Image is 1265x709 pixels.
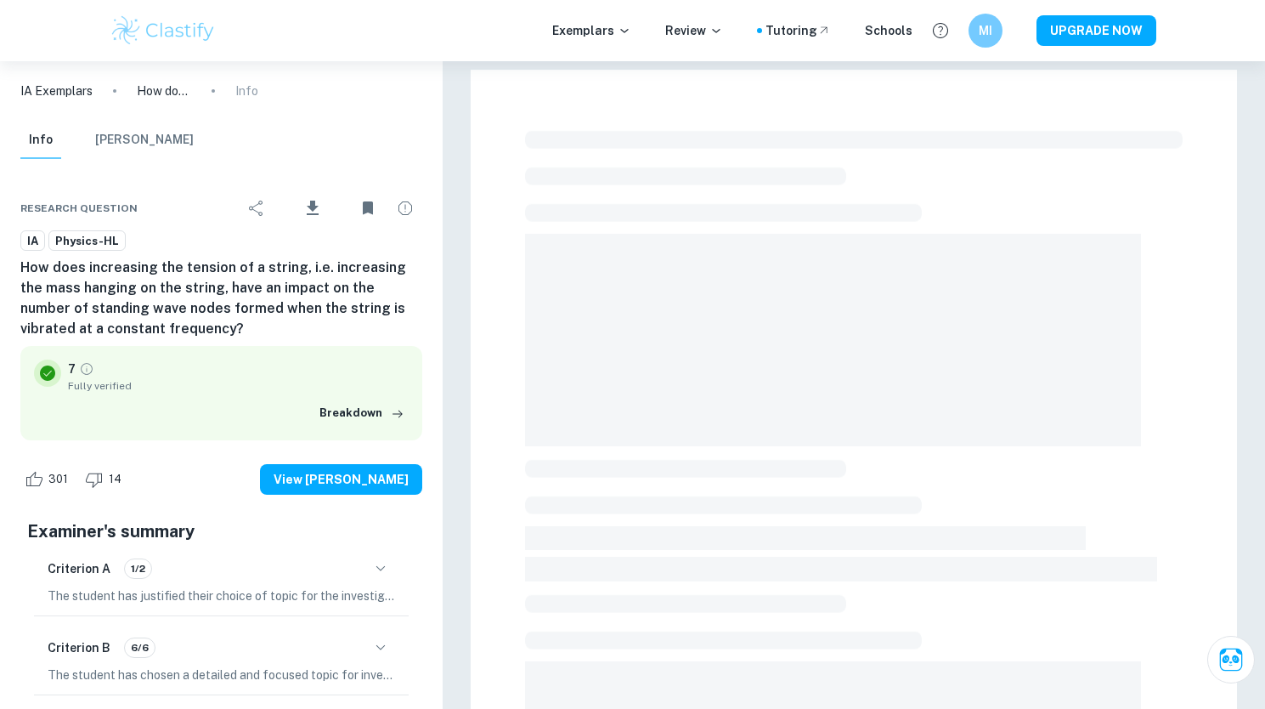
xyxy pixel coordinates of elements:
[48,230,126,252] a: Physics-HL
[865,21,912,40] a: Schools
[68,360,76,378] p: 7
[110,14,217,48] img: Clastify logo
[68,378,409,394] span: Fully verified
[27,519,415,544] h5: Examiner's summary
[765,21,831,40] a: Tutoring
[20,230,45,252] a: IA
[125,561,151,576] span: 1/2
[235,82,258,100] p: Info
[975,21,995,40] h6: MI
[49,233,125,250] span: Physics-HL
[95,122,194,159] button: [PERSON_NAME]
[48,587,395,605] p: The student has justified their choice of topic for the investigation by explaining their persona...
[665,21,723,40] p: Review
[48,638,110,657] h6: Criterion B
[81,466,131,493] div: Dislike
[48,559,110,578] h6: Criterion A
[21,233,44,250] span: IA
[1036,15,1156,46] button: UPGRADE NOW
[48,666,395,684] p: The student has chosen a detailed and focused topic for investigation, which is to explore how ti...
[20,82,93,100] a: IA Exemplars
[20,122,61,159] button: Info
[969,14,1002,48] button: MI
[99,471,131,488] span: 14
[1207,636,1255,683] button: Ask Clai
[315,400,409,426] button: Breakdown
[260,464,422,495] button: View [PERSON_NAME]
[240,191,274,225] div: Share
[552,21,631,40] p: Exemplars
[351,191,385,225] div: Unbookmark
[39,471,77,488] span: 301
[79,361,94,377] a: Grade fully verified
[926,16,955,45] button: Help and Feedback
[125,640,155,655] span: 6/6
[388,191,422,225] div: Report issue
[277,186,347,230] div: Download
[20,466,77,493] div: Like
[20,258,422,339] h6: How does increasing the tension of a string, i.e. increasing the mass hanging on the string, have...
[20,201,138,216] span: Research question
[137,82,191,100] p: How does increasing the tension of a string, i.e. increasing the mass hanging on the string, have...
